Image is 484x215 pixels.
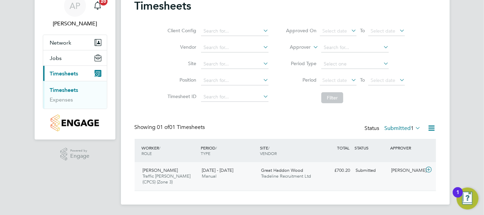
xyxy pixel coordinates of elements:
label: Period [286,77,317,83]
a: Powered byEngage [60,148,89,161]
button: Filter [321,92,343,103]
span: TYPE [201,151,210,156]
span: To [358,75,367,84]
label: Vendor [165,44,196,50]
input: Search for... [201,26,269,36]
span: Tradeline Recruitment Ltd [261,173,311,179]
input: Search for... [201,59,269,69]
label: Submitted [385,125,421,132]
span: [PERSON_NAME] [143,167,178,173]
input: Search for... [321,43,389,52]
label: Period Type [286,60,317,67]
label: Position [165,77,196,83]
div: £700.20 [318,165,353,176]
span: 1 [411,125,414,132]
span: Select date [371,77,395,83]
label: Client Config [165,27,196,34]
span: / [268,145,270,151]
span: Select date [322,28,347,34]
span: Engage [70,153,89,159]
span: Jobs [50,55,62,61]
span: / [215,145,217,151]
span: [DATE] - [DATE] [202,167,233,173]
span: Select date [322,77,347,83]
div: Submitted [353,165,389,176]
label: Timesheet ID [165,93,196,99]
div: APPROVER [388,142,424,154]
input: Search for... [201,92,269,102]
div: WORKER [140,142,199,159]
div: 1 [456,192,459,201]
span: AP [70,1,80,10]
button: Open Resource Center, 1 new notification [457,188,479,210]
input: Search for... [201,76,269,85]
span: Select date [371,28,395,34]
button: Timesheets [43,66,107,81]
input: Search for... [201,43,269,52]
span: 01 Timesheets [157,124,205,131]
div: SITE [258,142,318,159]
span: 01 of [157,124,170,131]
span: / [159,145,161,151]
div: Timesheets [43,81,107,109]
span: TOTAL [337,145,350,151]
label: Approved On [286,27,317,34]
button: Network [43,35,107,50]
div: [PERSON_NAME] [388,165,424,176]
span: ROLE [142,151,152,156]
label: Site [165,60,196,67]
input: Select one [321,59,389,69]
a: Expenses [50,96,73,103]
span: Manual [202,173,216,179]
img: countryside-properties-logo-retina.png [51,115,99,131]
button: Jobs [43,50,107,65]
div: Status [365,124,422,133]
span: Timesheets [50,70,78,77]
span: Andy Pearce [43,20,107,28]
span: To [358,26,367,35]
a: Go to home page [43,115,107,131]
div: STATUS [353,142,389,154]
div: PERIOD [199,142,258,159]
span: Network [50,39,72,46]
label: Approver [280,44,311,51]
a: Timesheets [50,87,78,93]
span: Great Haddon Wood [261,167,303,173]
span: VENDOR [260,151,277,156]
span: Powered by [70,148,89,154]
div: Showing [135,124,207,131]
span: Traffic [PERSON_NAME] (CPCS) (Zone 3) [143,173,191,185]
